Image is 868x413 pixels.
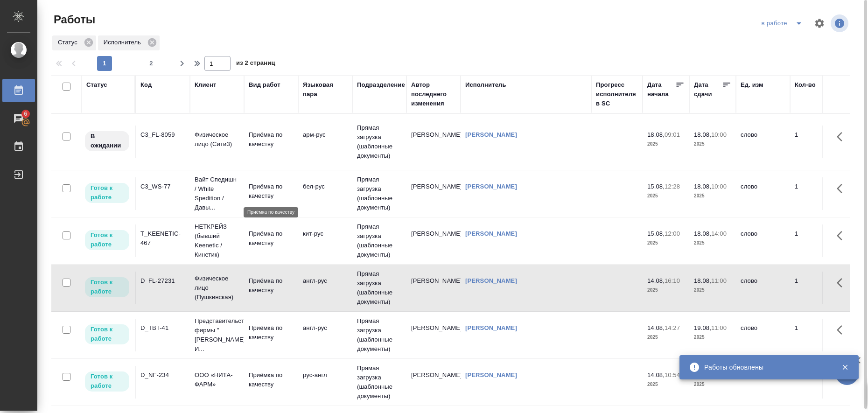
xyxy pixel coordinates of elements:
[144,59,159,68] span: 2
[647,324,665,331] p: 14.08,
[790,272,837,304] td: 1
[236,57,275,71] span: из 2 страниц
[2,107,35,130] a: 6
[759,16,808,31] div: split button
[249,323,294,342] p: Приёмка по качеству
[465,371,517,378] a: [PERSON_NAME]
[665,183,680,190] p: 12:28
[465,277,517,284] a: [PERSON_NAME]
[91,231,124,249] p: Готов к работе
[694,230,711,237] p: 18.08,
[84,229,130,251] div: Исполнитель может приступить к работе
[647,277,665,284] p: 14.08,
[352,170,406,217] td: Прямая загрузка (шаблонные документы)
[736,224,790,257] td: слово
[58,38,81,47] p: Статус
[647,80,675,99] div: Дата начала
[790,177,837,210] td: 1
[790,319,837,351] td: 1
[144,56,159,71] button: 2
[84,371,130,392] div: Исполнитель может приступить к работе
[411,80,456,108] div: Автор последнего изменения
[195,274,239,302] p: Физическое лицо (Пушкинская)
[465,230,517,237] a: [PERSON_NAME]
[195,130,239,149] p: Физическое лицо (Сити3)
[91,372,124,391] p: Готов к работе
[795,80,816,90] div: Кол-во
[711,277,727,284] p: 11:00
[298,319,352,351] td: англ-рус
[140,182,185,191] div: C3_WS-77
[711,131,727,138] p: 10:00
[249,371,294,389] p: Приёмка по качеству
[736,319,790,351] td: слово
[249,182,294,201] p: Приёмка по качеству
[665,277,680,284] p: 16:10
[140,371,185,380] div: D_NF-234
[711,324,727,331] p: 11:00
[736,177,790,210] td: слово
[84,323,130,345] div: Исполнитель может приступить к работе
[665,371,680,378] p: 10:54
[704,363,827,372] div: Работы обновлены
[406,272,461,304] td: [PERSON_NAME]
[18,109,33,119] span: 6
[140,80,152,90] div: Код
[835,363,854,371] button: Закрыть
[736,272,790,304] td: слово
[140,130,185,140] div: C3_FL-8059
[465,131,517,138] a: [PERSON_NAME]
[647,183,665,190] p: 15.08,
[298,366,352,399] td: рус-англ
[694,238,731,248] p: 2025
[352,265,406,311] td: Прямая загрузка (шаблонные документы)
[406,126,461,158] td: [PERSON_NAME]
[249,80,280,90] div: Вид работ
[352,119,406,165] td: Прямая загрузка (шаблонные документы)
[694,80,722,99] div: Дата сдачи
[694,140,731,149] p: 2025
[140,276,185,286] div: D_FL-27231
[647,131,665,138] p: 18.08,
[665,230,680,237] p: 12:00
[52,35,96,50] div: Статус
[831,14,850,32] span: Посмотреть информацию
[790,126,837,158] td: 1
[195,175,239,212] p: Вайт Спедишн / White Spedition / Давы...
[465,80,506,90] div: Исполнитель
[647,371,665,378] p: 14.08,
[91,132,124,150] p: В ожидании
[195,316,239,354] p: Представительство фирмы "[PERSON_NAME] И...
[51,12,95,27] span: Работы
[831,224,854,247] button: Здесь прячутся важные кнопки
[84,182,130,204] div: Исполнитель может приступить к работе
[195,371,239,389] p: ООО «НИТА-ФАРМ»
[831,319,854,341] button: Здесь прячутся важные кнопки
[665,131,680,138] p: 09:01
[406,177,461,210] td: [PERSON_NAME]
[741,80,763,90] div: Ед. изм
[694,183,711,190] p: 18.08,
[298,272,352,304] td: англ-рус
[84,130,130,152] div: Исполнитель назначен, приступать к работе пока рано
[86,80,107,90] div: Статус
[711,183,727,190] p: 10:00
[406,319,461,351] td: [PERSON_NAME]
[647,238,685,248] p: 2025
[831,272,854,294] button: Здесь прячутся важные кнопки
[831,126,854,148] button: Здесь прячутся важные кнопки
[647,286,685,295] p: 2025
[711,230,727,237] p: 14:00
[694,131,711,138] p: 18.08,
[647,230,665,237] p: 15.08,
[465,183,517,190] a: [PERSON_NAME]
[195,222,239,259] p: НЕТКРЕЙЗ (бывший Keenetic / Кинетик)
[352,217,406,264] td: Прямая загрузка (шаблонные документы)
[303,80,348,99] div: Языковая пара
[406,366,461,399] td: [PERSON_NAME]
[808,12,831,35] span: Настроить таблицу
[596,80,638,108] div: Прогресс исполнителя в SC
[831,177,854,200] button: Здесь прячутся важные кнопки
[195,80,216,90] div: Клиент
[140,323,185,333] div: D_TBT-41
